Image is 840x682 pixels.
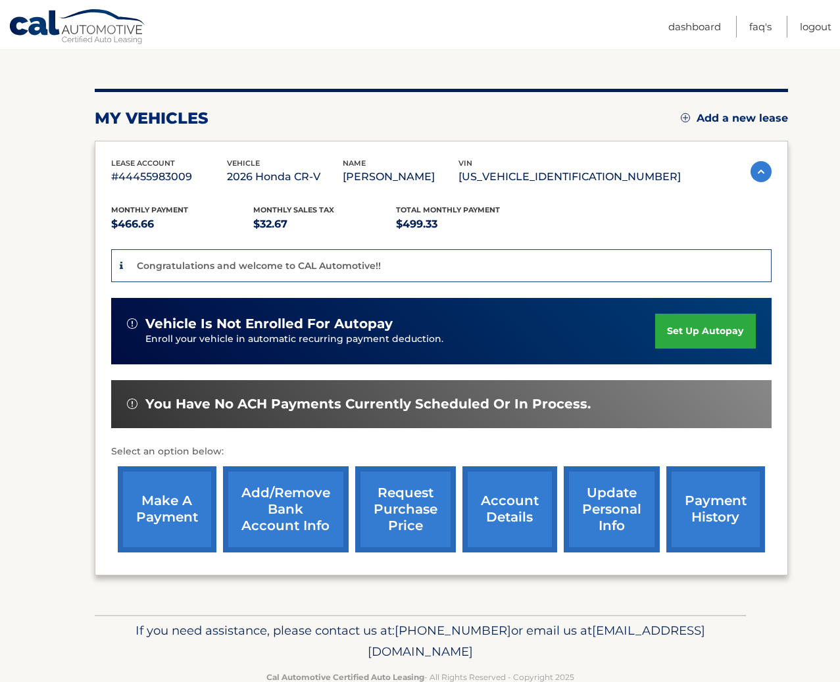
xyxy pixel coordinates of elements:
[253,205,334,214] span: Monthly sales Tax
[145,332,656,347] p: Enroll your vehicle in automatic recurring payment deduction.
[681,113,690,122] img: add.svg
[111,444,772,460] p: Select an option below:
[564,466,660,552] a: update personal info
[751,161,772,182] img: accordion-active.svg
[127,318,137,329] img: alert-white.svg
[396,205,500,214] span: Total Monthly Payment
[266,672,424,682] strong: Cal Automotive Certified Auto Leasing
[111,168,227,186] p: #44455983009
[253,215,396,233] p: $32.67
[655,314,755,349] a: set up autopay
[668,16,721,37] a: Dashboard
[396,215,539,233] p: $499.33
[343,158,366,168] span: name
[111,215,254,233] p: $466.66
[103,620,737,662] p: If you need assistance, please contact us at: or email us at
[462,466,557,552] a: account details
[227,168,343,186] p: 2026 Honda CR-V
[9,9,147,47] a: Cal Automotive
[223,466,349,552] a: Add/Remove bank account info
[666,466,765,552] a: payment history
[355,466,456,552] a: request purchase price
[749,16,772,37] a: FAQ's
[145,396,591,412] span: You have no ACH payments currently scheduled or in process.
[137,260,381,272] p: Congratulations and welcome to CAL Automotive!!
[118,466,216,552] a: make a payment
[111,205,188,214] span: Monthly Payment
[458,158,472,168] span: vin
[681,112,788,125] a: Add a new lease
[458,168,681,186] p: [US_VEHICLE_IDENTIFICATION_NUMBER]
[800,16,831,37] a: Logout
[145,316,393,332] span: vehicle is not enrolled for autopay
[343,168,458,186] p: [PERSON_NAME]
[95,109,209,128] h2: my vehicles
[127,399,137,409] img: alert-white.svg
[227,158,260,168] span: vehicle
[395,623,511,638] span: [PHONE_NUMBER]
[111,158,175,168] span: lease account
